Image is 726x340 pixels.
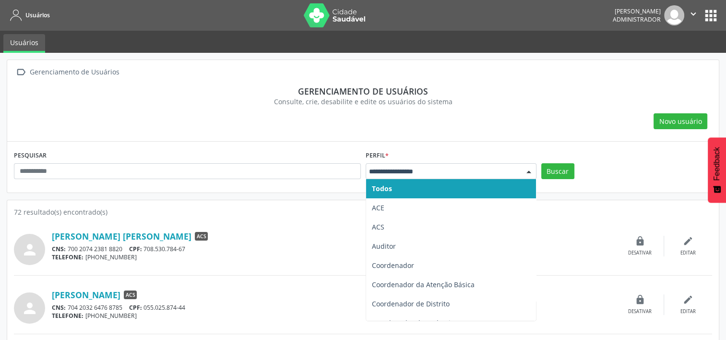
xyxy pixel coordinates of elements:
[52,231,191,242] a: [PERSON_NAME] [PERSON_NAME]
[654,113,707,130] button: Novo usuário
[14,65,28,79] i: 
[52,253,616,261] div: [PHONE_NUMBER]
[635,294,645,305] i: lock
[21,86,705,97] div: Gerenciamento de usuários
[52,253,83,261] span: TELEFONE:
[372,299,450,308] span: Coordenador de Distrito
[659,116,702,126] span: Novo usuário
[25,11,50,19] span: Usuários
[52,304,66,312] span: CNS:
[28,65,121,79] div: Gerenciamento de Usuários
[684,5,702,25] button: 
[21,241,38,258] i: person
[680,308,696,315] div: Editar
[664,5,684,25] img: img
[14,148,47,163] label: PESQUISAR
[708,137,726,203] button: Feedback - Mostrar pesquisa
[372,318,458,328] span: Coordenador de Endemias
[702,7,719,24] button: apps
[713,147,721,181] span: Feedback
[21,97,705,107] div: Consulte, crie, desabilite e edite os usuários do sistema
[635,236,645,246] i: lock
[680,250,696,256] div: Editar
[372,184,392,193] span: Todos
[52,245,66,253] span: CNS:
[372,280,475,289] span: Coordenador da Atenção Básica
[52,312,83,320] span: TELEFONE:
[628,250,652,256] div: Desativar
[613,7,661,15] div: [PERSON_NAME]
[3,34,45,53] a: Usuários
[124,291,137,299] span: ACS
[628,308,652,315] div: Desativar
[683,294,693,305] i: edit
[683,236,693,246] i: edit
[129,304,142,312] span: CPF:
[129,245,142,253] span: CPF:
[52,304,616,312] div: 704 2032 6476 8785 055.025.874-44
[14,207,712,217] div: 72 resultado(s) encontrado(s)
[52,290,120,300] a: [PERSON_NAME]
[366,148,389,163] label: Perfil
[688,9,699,19] i: 
[7,7,50,23] a: Usuários
[541,163,574,180] button: Buscar
[372,242,396,251] span: Auditor
[613,15,661,24] span: Administrador
[52,312,616,320] div: [PHONE_NUMBER]
[14,65,121,79] a:  Gerenciamento de Usuários
[372,261,414,270] span: Coordenador
[372,203,384,212] span: ACE
[52,245,616,253] div: 700 2074 2381 8820 708.530.784-67
[195,232,208,241] span: ACS
[372,222,384,231] span: ACS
